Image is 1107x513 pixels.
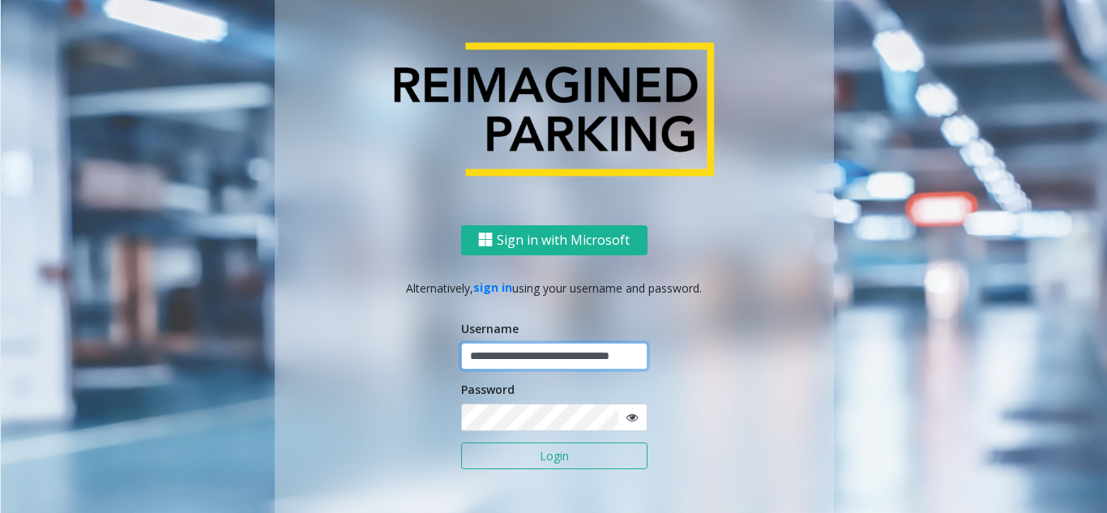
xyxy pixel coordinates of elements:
[473,280,512,295] a: sign in
[461,320,519,337] label: Username
[291,279,818,296] p: Alternatively, using your username and password.
[461,442,648,470] button: Login
[461,224,648,254] button: Sign in with Microsoft
[461,381,515,398] label: Password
